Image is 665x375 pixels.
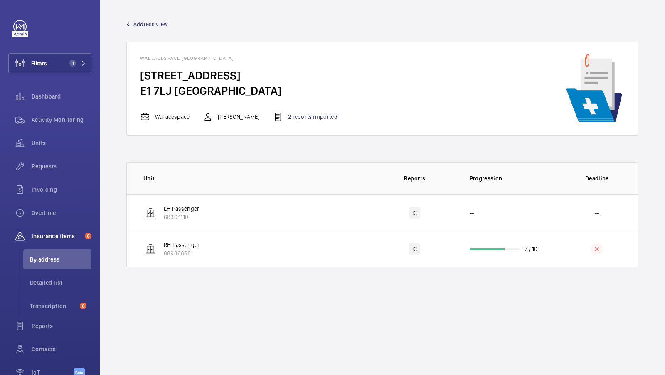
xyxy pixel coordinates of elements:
div: [PERSON_NAME] [203,112,259,122]
span: Requests [32,162,91,170]
span: Detailed list [30,279,91,287]
p: 7 / 10 [525,245,538,253]
p: Unit [143,174,373,183]
button: Filters1 [8,53,91,73]
p: -- [470,209,474,217]
img: elevator.svg [145,244,155,254]
span: 1 [69,60,76,67]
span: Reports [32,322,91,330]
div: IC [409,207,420,219]
div: Wallacespace [140,112,190,122]
span: Dashboard [32,92,91,101]
h4: [STREET_ADDRESS] E1 7LJ [GEOGRAPHIC_DATA] [140,68,351,99]
p: -- [595,209,599,217]
p: Deadline [562,174,633,183]
p: RH Passenger [164,241,199,249]
p: Reports [379,174,451,183]
span: 6 [85,233,91,239]
div: IC [409,243,420,255]
span: Activity Monitoring [32,116,91,124]
span: Units [32,139,91,147]
span: Transcription [30,302,76,310]
span: Insurance items [32,232,81,240]
p: 68304110 [164,213,199,221]
span: Contacts [32,345,91,353]
span: 6 [80,303,86,309]
p: Progression [470,174,556,183]
span: Filters [31,59,47,67]
span: By address [30,255,91,264]
span: Overtime [32,209,91,217]
h4: Wallacespace [GEOGRAPHIC_DATA] [140,55,351,68]
p: 88936868 [164,249,199,257]
div: 2 reports imported [273,112,337,122]
img: elevator.svg [145,208,155,218]
p: LH Passenger [164,205,199,213]
span: Invoicing [32,185,91,194]
span: Address view [133,20,168,28]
